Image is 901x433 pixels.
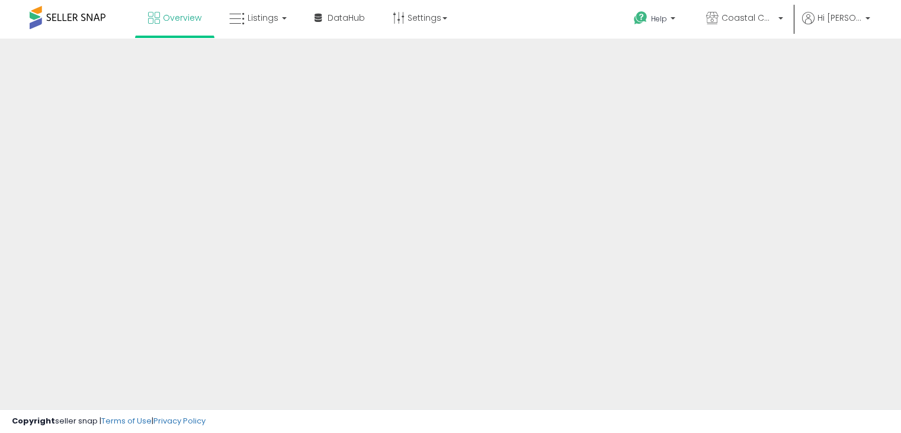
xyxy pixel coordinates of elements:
span: Listings [248,12,278,24]
span: DataHub [328,12,365,24]
a: Privacy Policy [153,415,206,426]
strong: Copyright [12,415,55,426]
div: seller snap | | [12,416,206,427]
span: Hi [PERSON_NAME] [817,12,862,24]
span: Help [651,14,667,24]
i: Get Help [633,11,648,26]
a: Terms of Use [101,415,152,426]
span: Coastal Co Goods [722,12,775,24]
a: Help [624,2,687,39]
span: Overview [163,12,201,24]
a: Hi [PERSON_NAME] [802,12,870,39]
